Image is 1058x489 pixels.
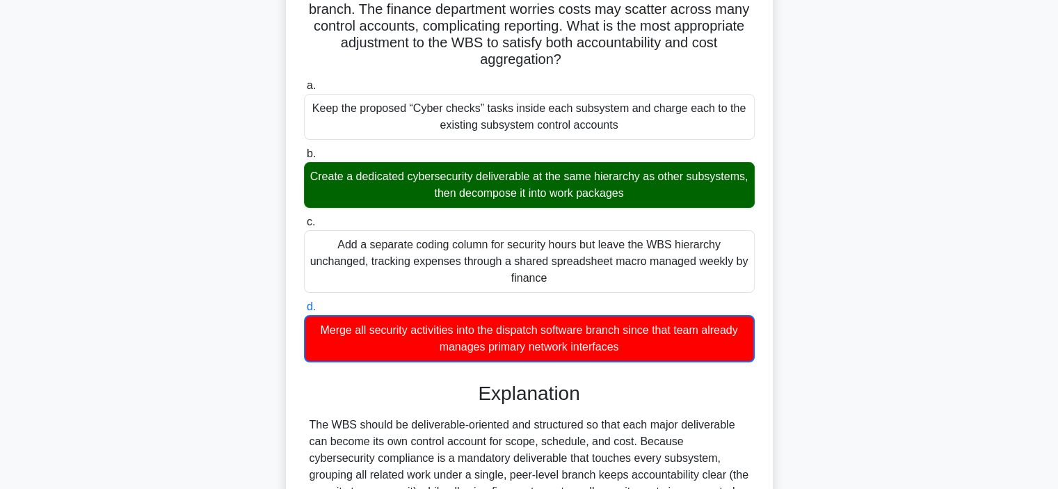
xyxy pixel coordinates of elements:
div: Merge all security activities into the dispatch software branch since that team already manages p... [304,315,755,362]
span: c. [307,216,315,227]
div: Create a dedicated cybersecurity deliverable at the same hierarchy as other subsystems, then deco... [304,162,755,208]
span: d. [307,300,316,312]
span: b. [307,147,316,159]
div: Add a separate coding column for security hours but leave the WBS hierarchy unchanged, tracking e... [304,230,755,293]
div: Keep the proposed “Cyber checks” tasks inside each subsystem and charge each to the existing subs... [304,94,755,140]
span: a. [307,79,316,91]
h3: Explanation [312,382,746,406]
